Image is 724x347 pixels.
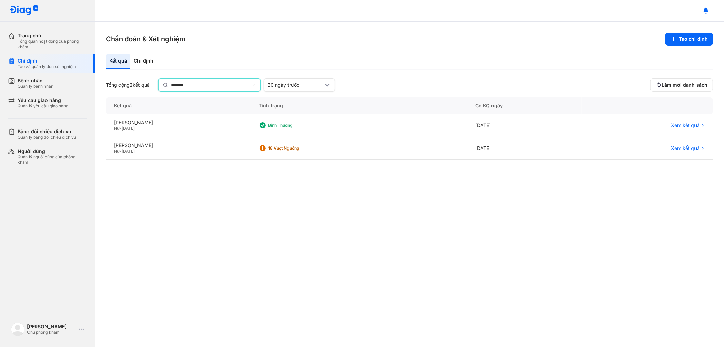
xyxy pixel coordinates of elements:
div: [PERSON_NAME] [114,142,242,149]
div: Bình thường [268,123,322,128]
div: Yêu cầu giao hàng [18,97,68,103]
div: Tổng quan hoạt động của phòng khám [18,39,87,50]
div: Tình trạng [250,97,467,114]
div: Kết quả [106,97,250,114]
div: Quản lý bệnh nhân [18,84,53,89]
span: Làm mới danh sách [662,82,707,88]
div: Quản lý bảng đối chiếu dịch vụ [18,135,76,140]
img: logo [10,5,39,16]
span: Xem kết quả [671,122,700,128]
span: 2 [130,82,133,88]
span: Xem kết quả [671,145,700,151]
div: Chỉ định [130,54,157,69]
div: Có KQ ngày [467,97,581,114]
div: 18 Vượt ngưỡng [268,145,322,151]
div: Tạo và quản lý đơn xét nghiệm [18,64,76,69]
span: Nữ [114,126,119,131]
div: Kết quả [106,54,130,69]
div: Bệnh nhân [18,77,53,84]
h3: Chẩn đoán & Xét nghiệm [106,34,185,44]
span: - [119,126,122,131]
img: logo [11,323,24,336]
span: - [119,149,122,154]
span: Nữ [114,149,119,154]
button: Tạo chỉ định [665,33,713,46]
div: [DATE] [467,137,581,160]
button: Làm mới danh sách [650,78,713,92]
div: Chỉ định [18,58,76,64]
div: Chủ phòng khám [27,330,76,335]
span: [DATE] [122,126,135,131]
div: Trang chủ [18,33,87,39]
div: 30 ngày trước [267,82,323,88]
div: Quản lý người dùng của phòng khám [18,154,87,165]
div: Tổng cộng kết quả [106,82,150,88]
div: Bảng đối chiếu dịch vụ [18,128,76,135]
div: [DATE] [467,114,581,137]
div: Người dùng [18,148,87,154]
span: [DATE] [122,149,135,154]
div: [PERSON_NAME] [27,324,76,330]
div: [PERSON_NAME] [114,120,242,126]
div: Quản lý yêu cầu giao hàng [18,103,68,109]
